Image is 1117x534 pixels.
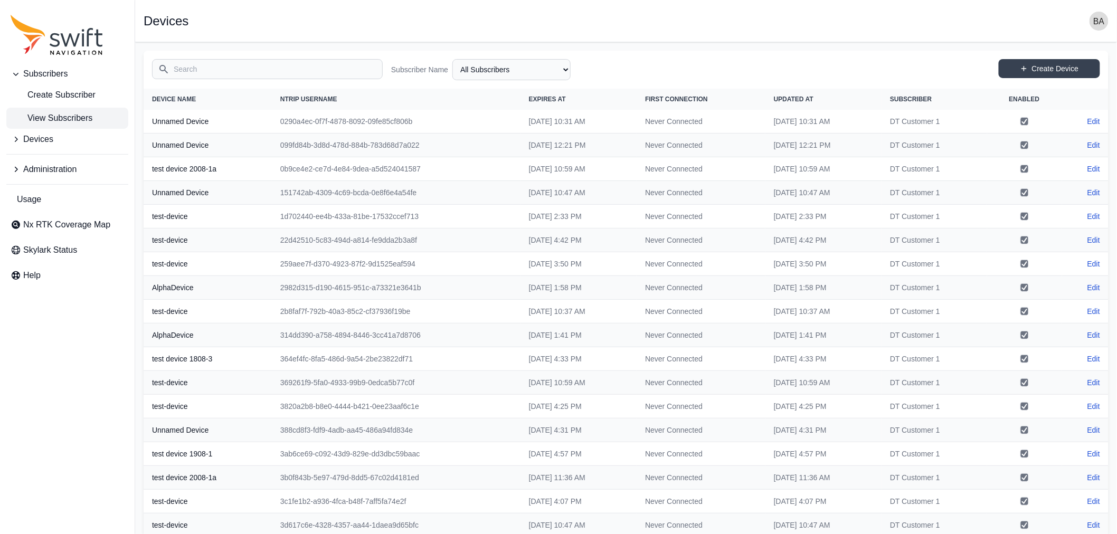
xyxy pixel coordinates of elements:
td: 0290a4ec-0f7f-4878-8092-09fe85cf806b [272,110,520,133]
a: Usage [6,189,128,210]
span: Devices [23,133,53,146]
td: DT Customer 1 [882,323,987,347]
td: [DATE] 10:37 AM [765,300,882,323]
td: Never Connected [637,181,765,205]
td: DT Customer 1 [882,347,987,371]
td: 151742ab-4309-4c69-bcda-0e8f6e4a54fe [272,181,520,205]
a: Edit [1087,306,1100,317]
a: Edit [1087,449,1100,459]
th: test-device [144,228,272,252]
td: [DATE] 4:25 PM [765,395,882,418]
th: Unnamed Device [144,110,272,133]
td: DT Customer 1 [882,228,987,252]
td: 364ef4fc-8fa5-486d-9a54-2be23822df71 [272,347,520,371]
td: Never Connected [637,347,765,371]
td: 314dd390-a758-4894-8446-3cc41a7d8706 [272,323,520,347]
td: [DATE] 10:59 AM [765,157,882,181]
td: 22d42510-5c83-494d-a814-fe9dda2b3a8f [272,228,520,252]
td: Never Connected [637,205,765,228]
td: [DATE] 10:31 AM [765,110,882,133]
td: DT Customer 1 [882,466,987,490]
a: Create Subscriber [6,84,128,106]
td: [DATE] 4:33 PM [765,347,882,371]
span: View Subscribers [11,112,92,125]
a: Edit [1087,211,1100,222]
td: DT Customer 1 [882,157,987,181]
td: 099fd84b-3d8d-478d-884b-783d68d7a022 [272,133,520,157]
span: Usage [17,193,41,206]
td: Never Connected [637,442,765,466]
h1: Devices [144,15,188,27]
td: DT Customer 1 [882,490,987,513]
a: Edit [1087,330,1100,340]
th: test device 2008-1a [144,466,272,490]
a: Edit [1087,472,1100,483]
td: 3b0f843b-5e97-479d-8dd5-67c02d4181ed [272,466,520,490]
a: Edit [1087,377,1100,388]
td: DT Customer 1 [882,371,987,395]
button: Devices [6,129,128,150]
label: Subscriber Name [391,64,448,75]
th: NTRIP Username [272,89,520,110]
td: [DATE] 4:33 PM [520,347,637,371]
td: [DATE] 4:57 PM [765,442,882,466]
td: [DATE] 2:33 PM [520,205,637,228]
th: test device 1908-1 [144,442,272,466]
td: [DATE] 10:31 AM [520,110,637,133]
td: [DATE] 4:57 PM [520,442,637,466]
span: Administration [23,163,77,176]
td: Never Connected [637,466,765,490]
td: DT Customer 1 [882,418,987,442]
td: Never Connected [637,490,765,513]
td: Never Connected [637,300,765,323]
td: [DATE] 11:36 AM [520,466,637,490]
td: [DATE] 4:25 PM [520,395,637,418]
td: Never Connected [637,395,765,418]
th: test-device [144,395,272,418]
a: Edit [1087,164,1100,174]
td: DT Customer 1 [882,276,987,300]
a: Edit [1087,116,1100,127]
td: [DATE] 4:42 PM [765,228,882,252]
td: [DATE] 10:47 AM [765,181,882,205]
span: Subscribers [23,68,68,80]
a: Edit [1087,187,1100,198]
span: First Connection [645,96,708,103]
a: View Subscribers [6,108,128,129]
a: Edit [1087,520,1100,530]
a: Edit [1087,259,1100,269]
td: 2982d315-d190-4615-951c-a73321e3641b [272,276,520,300]
td: DT Customer 1 [882,252,987,276]
td: [DATE] 10:59 AM [765,371,882,395]
td: [DATE] 2:33 PM [765,205,882,228]
span: Nx RTK Coverage Map [23,218,110,231]
td: Never Connected [637,418,765,442]
img: user photo [1090,12,1109,31]
td: [DATE] 10:37 AM [520,300,637,323]
td: DT Customer 1 [882,110,987,133]
th: Subscriber [882,89,987,110]
td: [DATE] 12:21 PM [520,133,637,157]
th: test device 1808-3 [144,347,272,371]
th: test-device [144,300,272,323]
a: Edit [1087,401,1100,412]
th: test-device [144,252,272,276]
td: Never Connected [637,228,765,252]
td: [DATE] 3:50 PM [520,252,637,276]
th: Unnamed Device [144,418,272,442]
th: test device 2008-1a [144,157,272,181]
td: [DATE] 1:41 PM [520,323,637,347]
a: Create Device [999,59,1100,78]
td: Never Connected [637,110,765,133]
th: test-device [144,371,272,395]
td: [DATE] 11:36 AM [765,466,882,490]
span: Skylark Status [23,244,77,256]
td: [DATE] 4:42 PM [520,228,637,252]
td: [DATE] 1:58 PM [520,276,637,300]
span: Create Subscriber [11,89,96,101]
td: [DATE] 1:41 PM [765,323,882,347]
td: 2b8faf7f-792b-40a3-85c2-cf37936f19be [272,300,520,323]
td: DT Customer 1 [882,181,987,205]
td: DT Customer 1 [882,133,987,157]
a: Edit [1087,354,1100,364]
